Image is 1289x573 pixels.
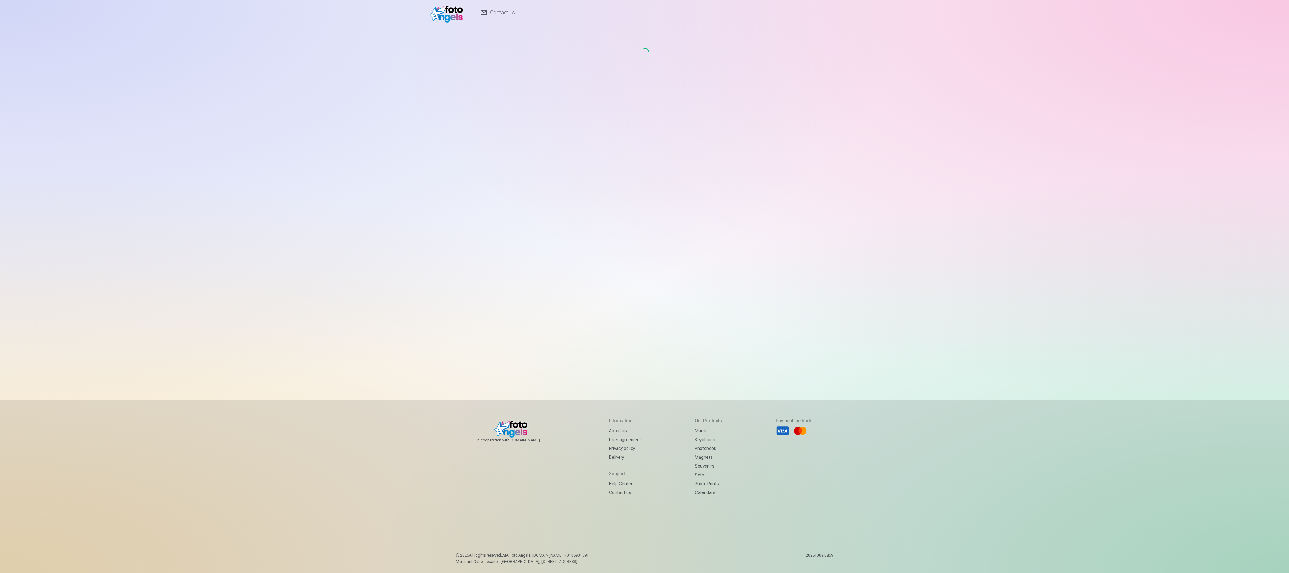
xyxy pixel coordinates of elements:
[806,553,833,564] p: 20251009.0859
[695,453,722,462] a: Magnets
[695,426,722,435] a: Mugs
[695,435,722,444] a: Keychains
[776,418,812,424] h5: Payment methods
[609,479,641,488] a: Help Center
[456,559,589,564] p: Merchant Outlet Location [GEOGRAPHIC_DATA], [STREET_ADDRESS]
[609,418,641,424] h5: Information
[695,418,722,424] h5: Our products
[510,438,555,443] a: [DOMAIN_NAME]
[609,470,641,477] h5: Support
[695,488,722,497] a: Calendars
[695,462,722,470] a: Souvenirs
[609,435,641,444] a: User agreement
[609,453,641,462] a: Delivery
[695,470,722,479] a: Sets
[695,479,722,488] a: Photo prints
[503,553,589,558] span: SIA Foto Angels, [DOMAIN_NAME]. 40103901591
[793,424,807,438] li: Mastercard
[456,553,589,558] p: © 2025 All Rights reserved. ,
[477,438,555,443] span: In cooperation with
[776,424,790,438] li: Visa
[430,3,466,23] img: /v1
[609,488,641,497] a: Contact us
[609,426,641,435] a: About us
[695,444,722,453] a: Photobook
[609,444,641,453] a: Privacy policy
